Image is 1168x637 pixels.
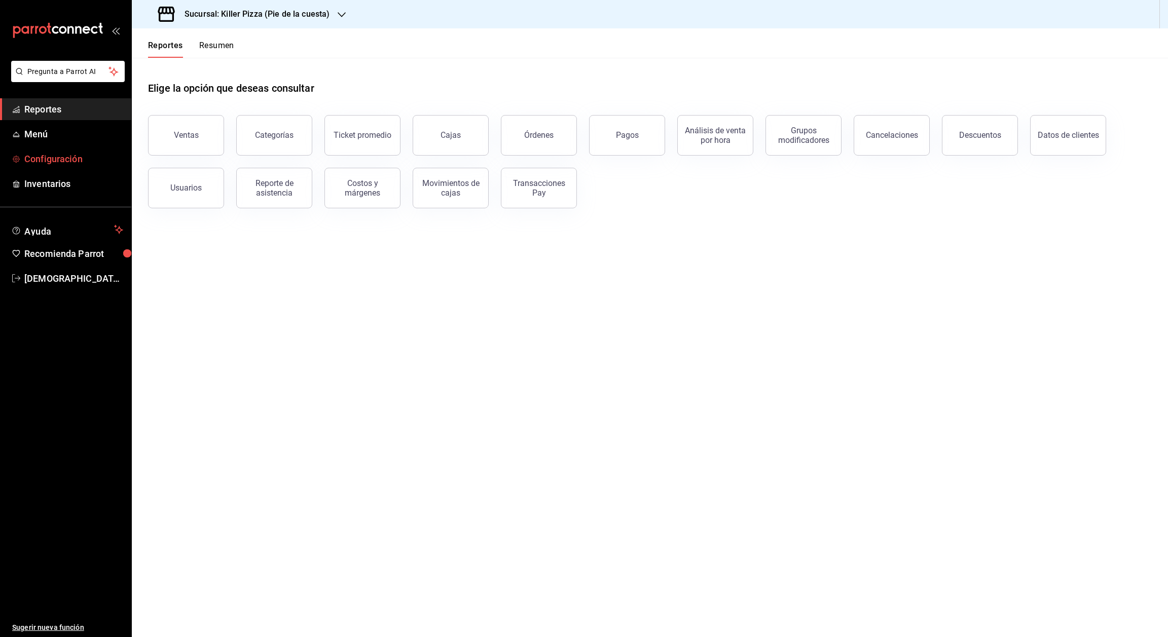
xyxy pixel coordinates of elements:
div: Ventas [174,130,199,140]
div: Ticket promedio [334,130,391,140]
div: Pagos [616,130,639,140]
span: Configuración [24,152,123,166]
button: Pregunta a Parrot AI [11,61,125,82]
div: Usuarios [170,183,202,193]
button: Pagos [589,115,665,156]
button: Ventas [148,115,224,156]
button: Cajas [413,115,489,156]
h1: Elige la opción que deseas consultar [148,81,314,96]
div: Grupos modificadores [772,126,835,145]
span: Ayuda [24,223,110,236]
button: Datos de clientes [1030,115,1106,156]
div: Órdenes [524,130,554,140]
button: Descuentos [942,115,1018,156]
button: open_drawer_menu [112,26,120,34]
button: Categorías [236,115,312,156]
button: Usuarios [148,168,224,208]
button: Órdenes [501,115,577,156]
button: Resumen [199,41,234,58]
div: Cancelaciones [866,130,918,140]
div: Datos de clientes [1038,130,1099,140]
div: Reporte de asistencia [243,178,306,198]
button: Movimientos de cajas [413,168,489,208]
button: Cancelaciones [854,115,930,156]
div: Análisis de venta por hora [684,126,747,145]
h3: Sucursal: Killer Pizza (Pie de la cuesta) [176,8,330,20]
button: Costos y márgenes [324,168,400,208]
div: Transacciones Pay [507,178,570,198]
div: Categorías [255,130,294,140]
span: Recomienda Parrot [24,247,123,260]
span: Reportes [24,102,123,116]
span: [DEMOGRAPHIC_DATA][PERSON_NAME] [24,272,123,285]
button: Transacciones Pay [501,168,577,208]
div: Movimientos de cajas [419,178,482,198]
button: Análisis de venta por hora [677,115,753,156]
span: Pregunta a Parrot AI [27,66,109,77]
button: Reporte de asistencia [236,168,312,208]
div: Cajas [441,130,461,140]
div: Costos y márgenes [331,178,394,198]
span: Menú [24,127,123,141]
button: Ticket promedio [324,115,400,156]
span: Sugerir nueva función [12,622,123,633]
a: Pregunta a Parrot AI [7,73,125,84]
div: navigation tabs [148,41,234,58]
span: Inventarios [24,177,123,191]
div: Descuentos [959,130,1001,140]
button: Grupos modificadores [765,115,842,156]
button: Reportes [148,41,183,58]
